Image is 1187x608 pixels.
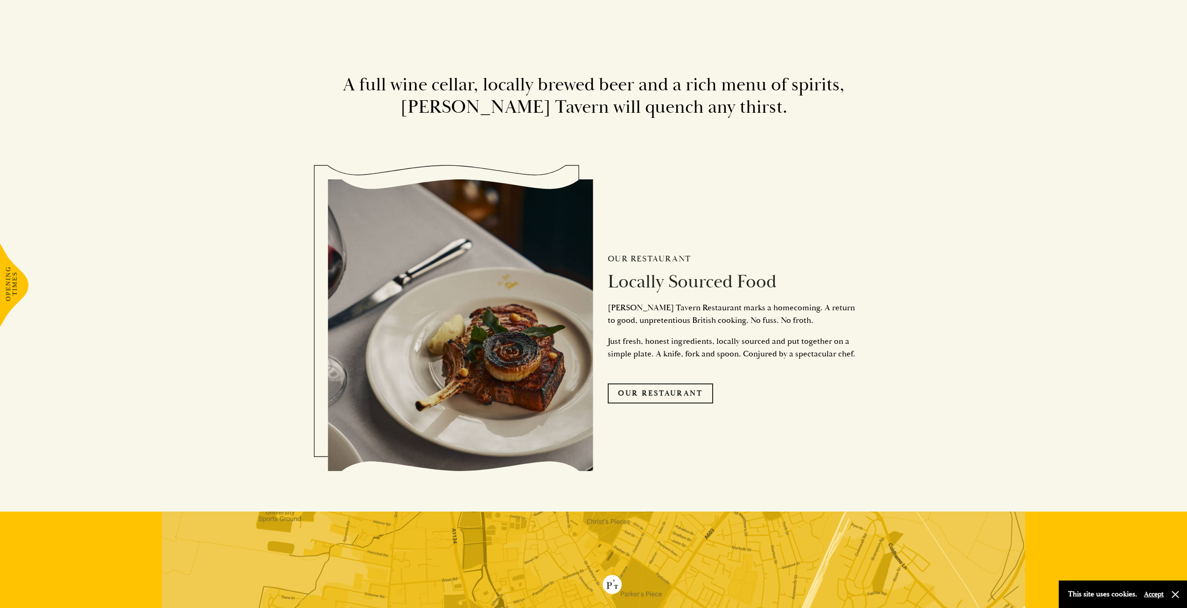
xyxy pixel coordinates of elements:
[1171,590,1180,599] button: Close and accept
[608,335,860,360] p: Just fresh, honest ingredients, locally sourced and put together on a simple plate. A knife, fork...
[1144,590,1164,599] button: Accept
[608,301,860,327] p: [PERSON_NAME] Tavern Restaurant marks a homecoming. A return to good, unpretentious British cooki...
[608,271,860,293] h2: Locally Sourced Food
[328,74,860,118] h2: A full wine cellar, locally brewed beer and a rich menu of spirits, [PERSON_NAME] Tavern will que...
[608,254,860,264] h2: Our Restaurant
[608,383,713,403] a: Our Restaurant
[1068,588,1137,601] p: This site uses cookies.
